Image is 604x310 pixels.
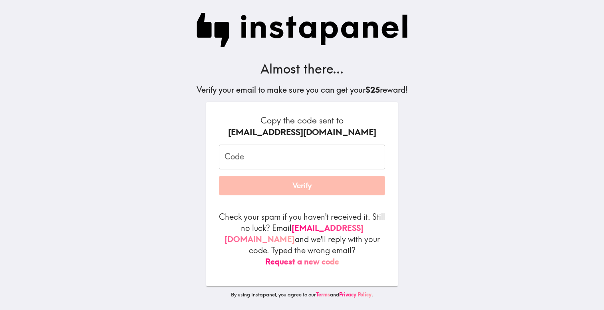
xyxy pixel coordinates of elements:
h3: Almost there... [197,60,408,78]
button: Verify [219,176,385,196]
p: Check your spam if you haven't received it. Still no luck? Email and we'll reply with your code. ... [219,211,385,267]
input: xxx_xxx_xxx [219,145,385,169]
div: [EMAIL_ADDRESS][DOMAIN_NAME] [219,126,385,138]
button: Request a new code [265,256,339,267]
a: [EMAIL_ADDRESS][DOMAIN_NAME] [225,223,364,244]
b: $25 [366,85,380,95]
a: Terms [316,291,330,298]
h6: Copy the code sent to [219,115,385,138]
h5: Verify your email to make sure you can get your reward! [197,84,408,95]
a: Privacy Policy [339,291,372,298]
img: Instapanel [197,13,408,47]
p: By using Instapanel, you agree to our and . [206,291,398,298]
